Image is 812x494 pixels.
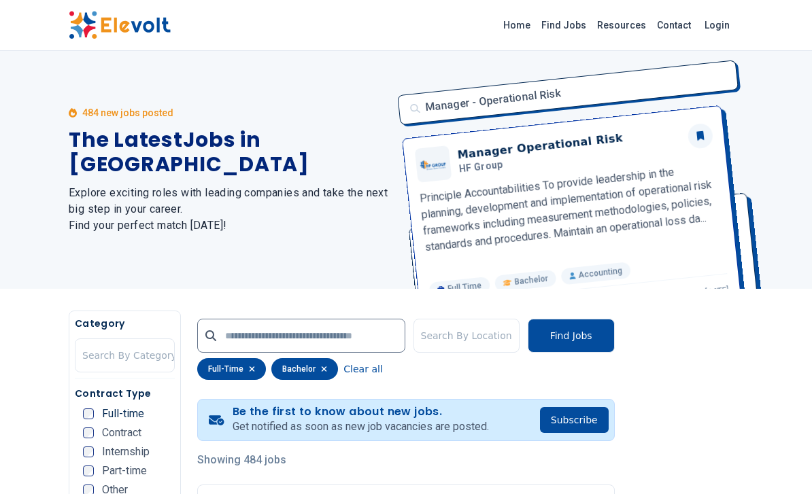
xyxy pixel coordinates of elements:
div: bachelor [271,358,338,380]
input: Internship [83,446,94,457]
a: Contact [652,14,696,36]
iframe: Chat Widget [744,429,812,494]
h1: The Latest Jobs in [GEOGRAPHIC_DATA] [69,128,390,177]
p: Get notified as soon as new job vacancies are posted. [233,419,489,435]
input: Contract [83,427,94,438]
h4: Be the first to know about new jobs. [233,405,489,419]
button: Subscribe [540,407,609,433]
p: Showing 484 jobs [197,452,614,468]
input: Part-time [83,465,94,476]
span: Part-time [102,465,147,476]
button: Clear all [343,358,382,380]
h2: Explore exciting roles with leading companies and take the next big step in your career. Find you... [69,185,390,234]
p: 484 new jobs posted [82,106,173,120]
a: Login [696,12,738,39]
span: Internship [102,446,150,457]
a: Find Jobs [536,14,592,36]
h5: Category [75,317,175,330]
a: Home [498,14,536,36]
span: Full-time [102,408,144,419]
h5: Contract Type [75,387,175,400]
div: full-time [197,358,266,380]
a: Resources [592,14,652,36]
input: Full-time [83,408,94,419]
button: Find Jobs [528,319,615,353]
span: Contract [102,427,141,438]
img: Elevolt [69,11,171,39]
